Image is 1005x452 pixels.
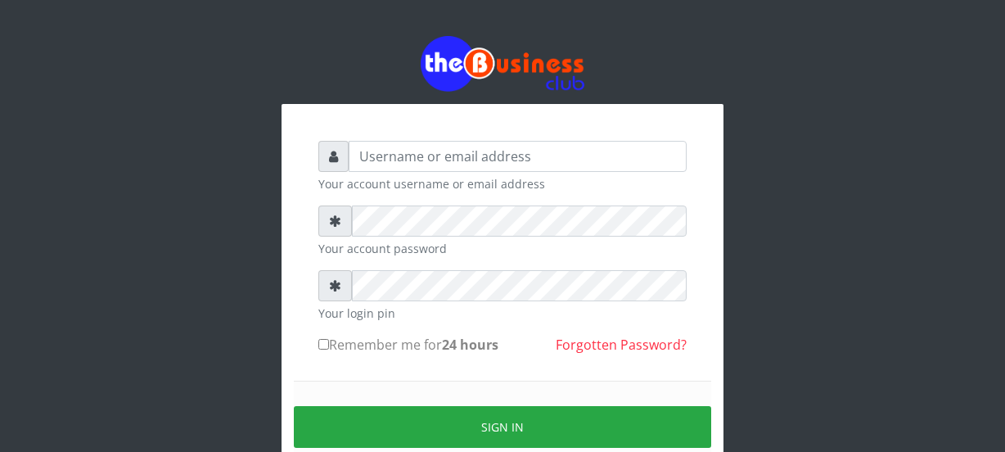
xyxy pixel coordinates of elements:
[318,305,687,322] small: Your login pin
[556,336,687,354] a: Forgotten Password?
[318,240,687,257] small: Your account password
[318,339,329,350] input: Remember me for24 hours
[349,141,687,172] input: Username or email address
[318,335,498,355] label: Remember me for
[294,406,711,448] button: Sign in
[318,175,687,192] small: Your account username or email address
[442,336,498,354] b: 24 hours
